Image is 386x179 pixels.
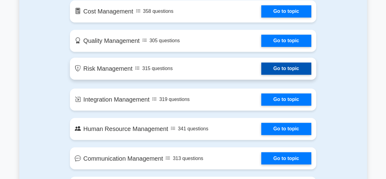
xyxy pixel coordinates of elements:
[261,123,311,135] a: Go to topic
[261,62,311,75] a: Go to topic
[261,35,311,47] a: Go to topic
[261,93,311,106] a: Go to topic
[261,152,311,164] a: Go to topic
[261,5,311,17] a: Go to topic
